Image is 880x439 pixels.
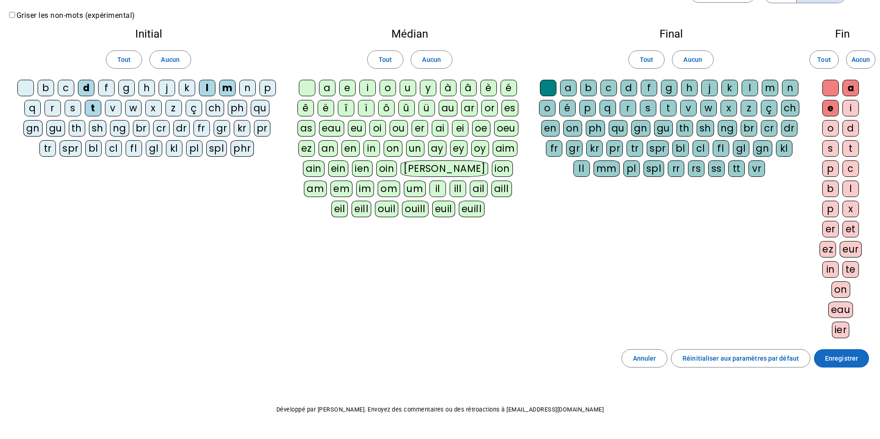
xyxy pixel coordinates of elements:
[782,80,798,96] div: n
[400,80,416,96] div: u
[560,80,577,96] div: a
[819,241,836,258] div: ez
[379,54,392,65] span: Tout
[840,241,862,258] div: eur
[721,80,738,96] div: k
[814,349,869,368] button: Enregistrer
[356,181,374,197] div: im
[606,140,623,157] div: pr
[481,100,498,116] div: or
[781,120,797,137] div: dr
[470,181,488,197] div: ail
[432,120,448,137] div: ai
[781,100,799,116] div: ch
[842,100,859,116] div: i
[471,140,489,157] div: oy
[110,120,129,137] div: ng
[822,100,839,116] div: e
[701,80,718,96] div: j
[348,120,366,137] div: eu
[460,80,477,96] div: â
[828,302,853,318] div: eau
[126,140,142,157] div: fl
[319,80,335,96] div: a
[609,120,627,137] div: qu
[384,140,402,157] div: on
[440,80,456,96] div: à
[390,120,408,137] div: ou
[23,120,43,137] div: gn
[688,160,704,177] div: rs
[304,181,327,197] div: am
[683,54,702,65] span: Aucun
[546,140,562,157] div: fr
[822,221,839,237] div: er
[65,100,81,116] div: s
[623,160,640,177] div: pl
[331,201,348,217] div: eil
[412,120,428,137] div: er
[480,80,497,96] div: è
[379,80,396,96] div: o
[404,181,426,197] div: um
[539,100,555,116] div: o
[541,120,560,137] div: en
[422,54,440,65] span: Aucun
[494,120,519,137] div: oeu
[398,100,415,116] div: û
[753,140,772,157] div: gn
[239,80,256,96] div: n
[640,54,653,65] span: Tout
[492,160,513,177] div: ion
[450,140,467,157] div: ey
[842,160,859,177] div: c
[681,80,698,96] div: h
[643,160,665,177] div: spl
[671,349,810,368] button: Réinitialiser aux paramètres par défaut
[234,120,250,137] div: kr
[741,100,757,116] div: z
[9,12,15,18] input: Griser les non-mots (expérimental)
[138,80,155,96] div: h
[367,50,403,69] button: Tout
[493,140,518,157] div: aim
[748,160,765,177] div: vr
[420,80,436,96] div: y
[303,160,324,177] div: ain
[15,28,282,39] h2: Initial
[7,11,135,20] label: Griser les non-mots (expérimental)
[338,100,354,116] div: î
[186,140,203,157] div: pl
[491,181,512,197] div: aill
[401,160,488,177] div: [PERSON_NAME]
[406,140,424,157] div: un
[159,80,175,96] div: j
[146,140,162,157] div: gl
[718,120,737,137] div: ng
[742,80,758,96] div: l
[418,100,435,116] div: ü
[822,120,839,137] div: o
[842,261,859,278] div: te
[85,100,101,116] div: t
[118,80,135,96] div: g
[586,140,603,157] div: kr
[452,120,468,137] div: ei
[621,80,637,96] div: d
[24,100,41,116] div: q
[761,100,777,116] div: ç
[566,140,583,157] div: gr
[762,80,778,96] div: m
[359,80,376,96] div: i
[352,160,373,177] div: ien
[429,181,446,197] div: il
[149,50,191,69] button: Aucun
[193,120,210,137] div: fr
[411,50,452,69] button: Aucun
[660,100,676,116] div: t
[761,120,777,137] div: cr
[832,322,850,338] div: ier
[330,181,352,197] div: em
[228,100,247,116] div: ph
[586,120,605,137] div: ph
